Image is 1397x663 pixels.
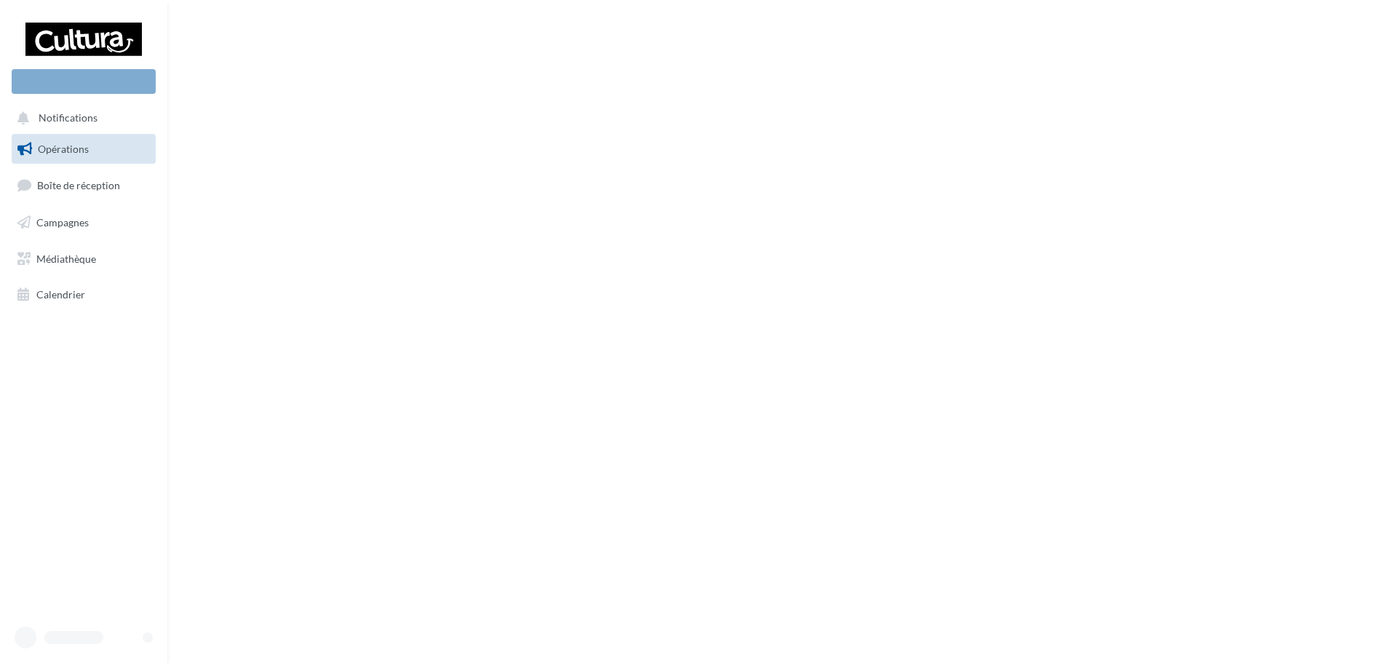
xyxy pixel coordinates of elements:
span: Notifications [39,112,97,124]
span: Calendrier [36,288,85,301]
a: Médiathèque [9,244,159,274]
span: Médiathèque [36,252,96,264]
a: Calendrier [9,279,159,310]
span: Campagnes [36,216,89,229]
div: Nouvelle campagne [12,69,156,94]
a: Opérations [9,134,159,164]
a: Boîte de réception [9,170,159,201]
a: Campagnes [9,207,159,238]
span: Boîte de réception [37,179,120,191]
span: Opérations [38,143,89,155]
